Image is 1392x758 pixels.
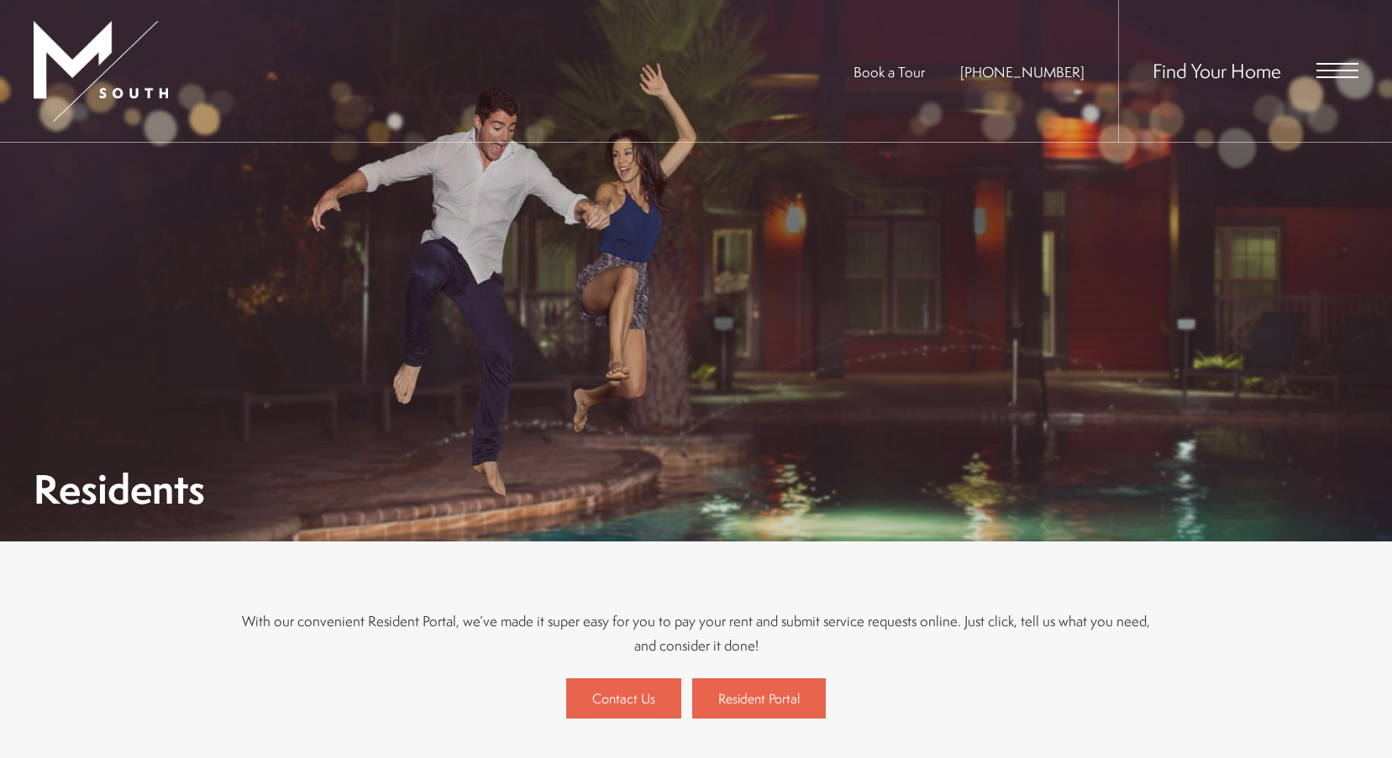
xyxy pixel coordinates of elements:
[34,21,168,122] img: MSouth
[1153,57,1281,84] a: Find Your Home
[854,62,925,81] a: Book a Tour
[234,609,1158,657] p: With our convenient Resident Portal, we’ve made it super easy for you to pay your rent and submit...
[1316,63,1358,78] button: Open Menu
[960,62,1085,81] span: [PHONE_NUMBER]
[34,470,205,508] h1: Residents
[592,689,655,708] span: Contact Us
[960,62,1085,81] a: Call Us at 813-570-8014
[718,689,800,708] span: Resident Portal
[692,678,826,719] a: Resident Portal
[566,678,681,719] a: Contact Us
